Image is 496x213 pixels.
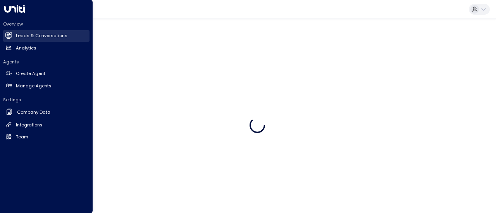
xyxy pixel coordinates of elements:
[16,32,67,39] h2: Leads & Conversations
[3,42,90,54] a: Analytics
[3,131,90,143] a: Team
[16,122,43,128] h2: Integrations
[3,68,90,80] a: Create Agent
[3,30,90,42] a: Leads & Conversations
[3,21,90,27] h2: Overview
[3,80,90,92] a: Manage Agents
[16,83,52,89] h2: Manage Agents
[16,134,28,140] h2: Team
[3,97,90,103] h2: Settings
[3,119,90,131] a: Integrations
[3,106,90,119] a: Company Data
[16,45,36,51] h2: Analytics
[16,70,45,77] h2: Create Agent
[3,59,90,65] h2: Agents
[17,109,50,116] h2: Company Data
